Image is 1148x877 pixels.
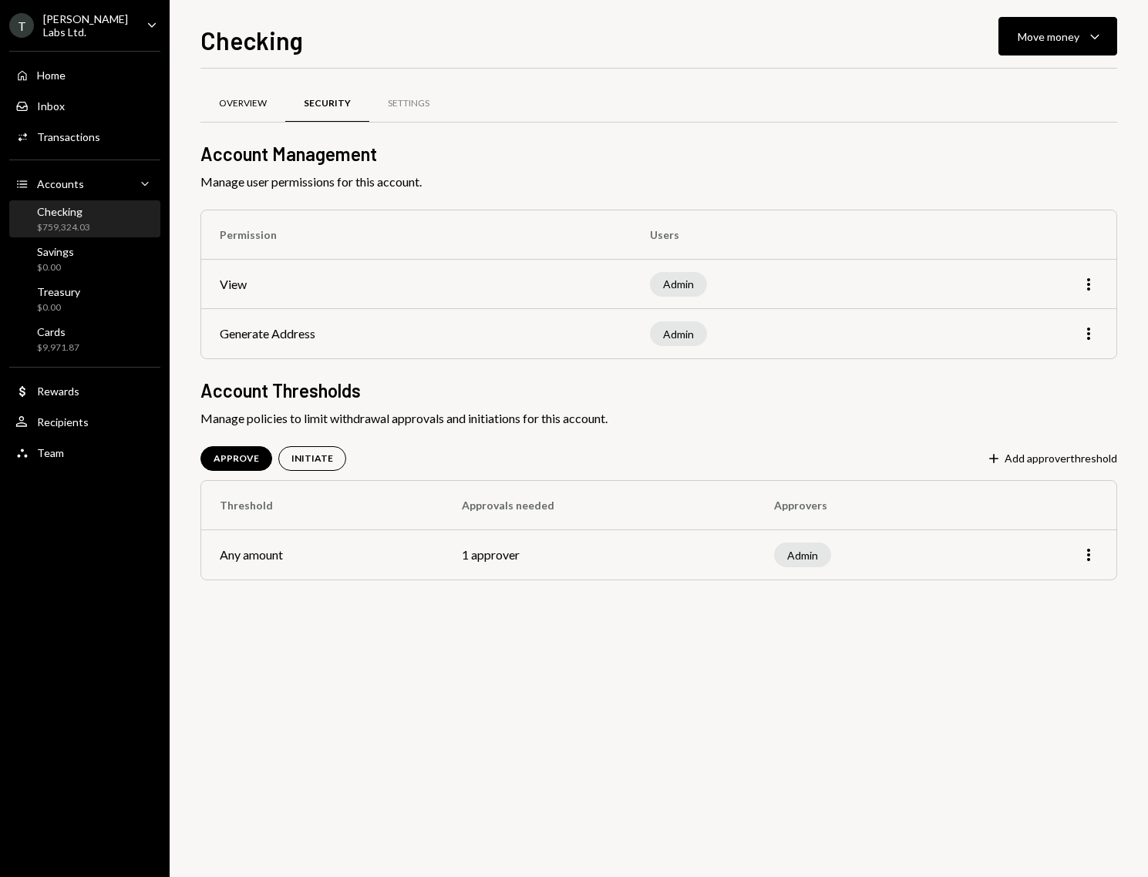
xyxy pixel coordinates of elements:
[200,84,285,123] a: Overview
[1018,29,1079,45] div: Move money
[37,325,79,338] div: Cards
[9,438,160,466] a: Team
[304,97,351,110] div: Security
[650,321,707,346] div: Admin
[774,543,831,567] div: Admin
[201,260,631,309] td: View
[9,123,160,150] a: Transactions
[369,84,448,123] a: Settings
[37,301,80,314] div: $0.00
[986,451,1117,468] button: Add approverthreshold
[631,210,937,260] th: Users
[443,481,756,530] th: Approvals needed
[443,530,756,580] td: 1 approver
[37,99,65,113] div: Inbox
[291,452,333,465] div: INITIATE
[200,409,1117,428] span: Manage policies to limit withdrawal approvals and initiations for this account.
[219,97,267,110] div: Overview
[201,309,631,358] td: Generate Address
[43,12,134,39] div: [PERSON_NAME] Labs Ltd.
[37,245,74,258] div: Savings
[9,61,160,89] a: Home
[200,25,303,55] h1: Checking
[650,272,707,297] div: Admin
[9,170,160,197] a: Accounts
[285,84,369,123] a: Security
[37,69,66,82] div: Home
[201,481,443,530] th: Threshold
[9,240,160,277] a: Savings$0.00
[37,205,90,218] div: Checking
[37,415,89,428] div: Recipients
[9,200,160,237] a: Checking$759,324.03
[9,408,160,435] a: Recipients
[200,378,1117,403] h2: Account Thresholds
[756,481,982,530] th: Approvers
[9,321,160,358] a: Cards$9,971.87
[201,210,631,260] th: Permission
[9,13,34,38] div: T
[9,92,160,119] a: Inbox
[9,377,160,405] a: Rewards
[37,385,79,398] div: Rewards
[37,446,64,459] div: Team
[37,341,79,354] div: $9,971.87
[214,452,259,465] div: APPROVE
[200,141,1117,166] h2: Account Management
[37,261,74,274] div: $0.00
[388,97,429,110] div: Settings
[9,281,160,318] a: Treasury$0.00
[998,17,1117,55] button: Move money
[37,221,90,234] div: $759,324.03
[37,130,100,143] div: Transactions
[37,177,84,190] div: Accounts
[37,285,80,298] div: Treasury
[201,530,443,580] td: Any amount
[200,173,1117,191] span: Manage user permissions for this account.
